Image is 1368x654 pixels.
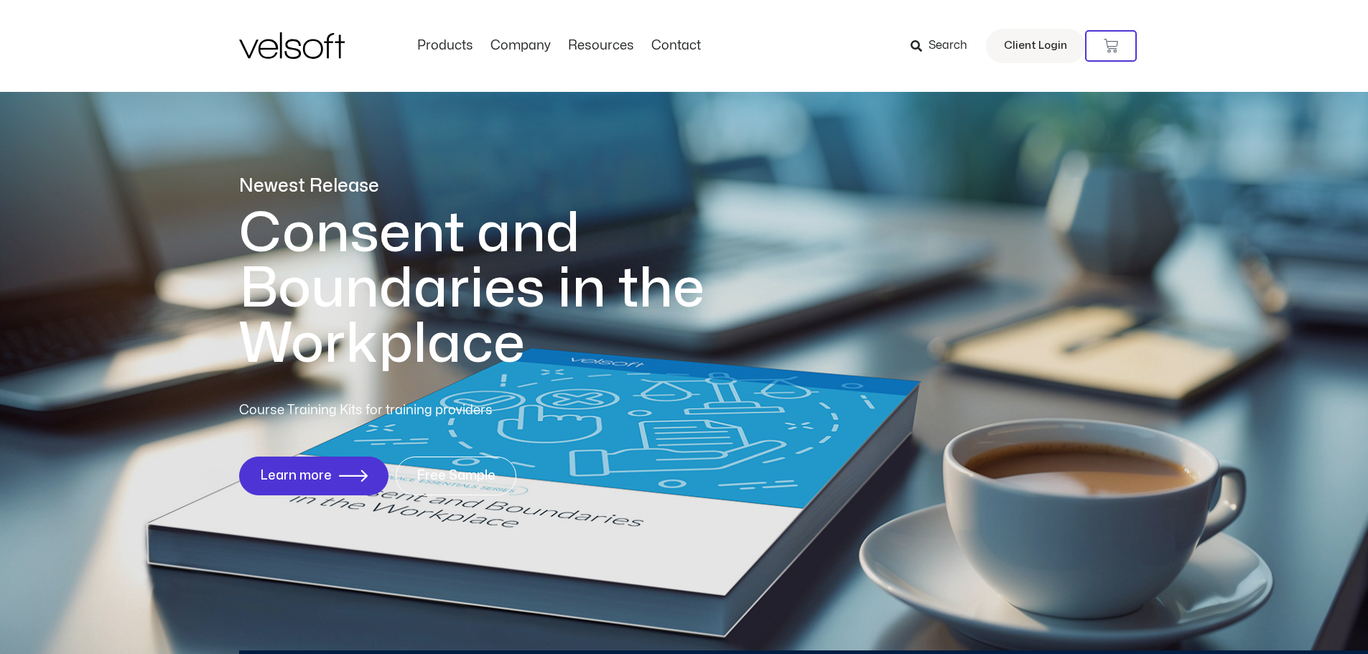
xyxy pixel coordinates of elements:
[482,38,559,54] a: CompanyMenu Toggle
[409,38,709,54] nav: Menu
[559,38,643,54] a: ResourcesMenu Toggle
[409,38,482,54] a: ProductsMenu Toggle
[396,457,516,495] a: Free Sample
[239,32,345,59] img: Velsoft Training Materials
[239,174,763,199] p: Newest Release
[260,469,332,483] span: Learn more
[1004,37,1067,55] span: Client Login
[239,457,388,495] a: Learn more
[986,29,1085,63] a: Client Login
[239,206,763,372] h1: Consent and Boundaries in the Workplace
[239,401,597,421] p: Course Training Kits for training providers
[643,38,709,54] a: ContactMenu Toggle
[911,34,977,58] a: Search
[417,469,495,483] span: Free Sample
[929,37,967,55] span: Search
